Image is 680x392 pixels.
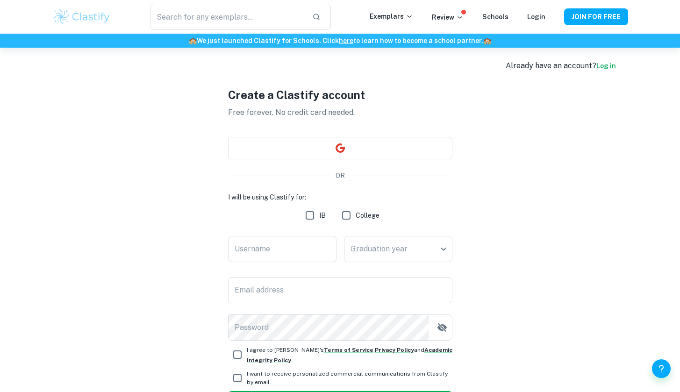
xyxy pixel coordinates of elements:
[247,347,452,363] span: I agree to [PERSON_NAME]'s , and .
[336,171,345,181] p: OR
[150,4,304,30] input: Search for any exemplars...
[596,62,616,70] a: Log in
[324,347,373,353] a: Terms of Service
[483,37,491,44] span: 🏫
[506,60,616,71] div: Already have an account?
[228,107,452,118] p: Free forever. No credit card needed.
[52,7,112,26] img: Clastify logo
[356,210,379,221] span: College
[527,13,545,21] a: Login
[319,210,326,221] span: IB
[370,11,413,21] p: Exemplars
[652,359,671,378] button: Help and Feedback
[247,370,452,386] span: I want to receive personalized commercial communications from Clastify by email.
[375,347,414,353] a: Privacy Policy
[339,37,353,44] a: here
[432,12,464,22] p: Review
[2,36,678,46] h6: We just launched Clastify for Schools. Click to learn how to become a school partner.
[564,8,628,25] button: JOIN FOR FREE
[189,37,197,44] span: 🏫
[228,86,452,103] h1: Create a Clastify account
[228,192,452,202] h6: I will be using Clastify for:
[482,13,508,21] a: Schools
